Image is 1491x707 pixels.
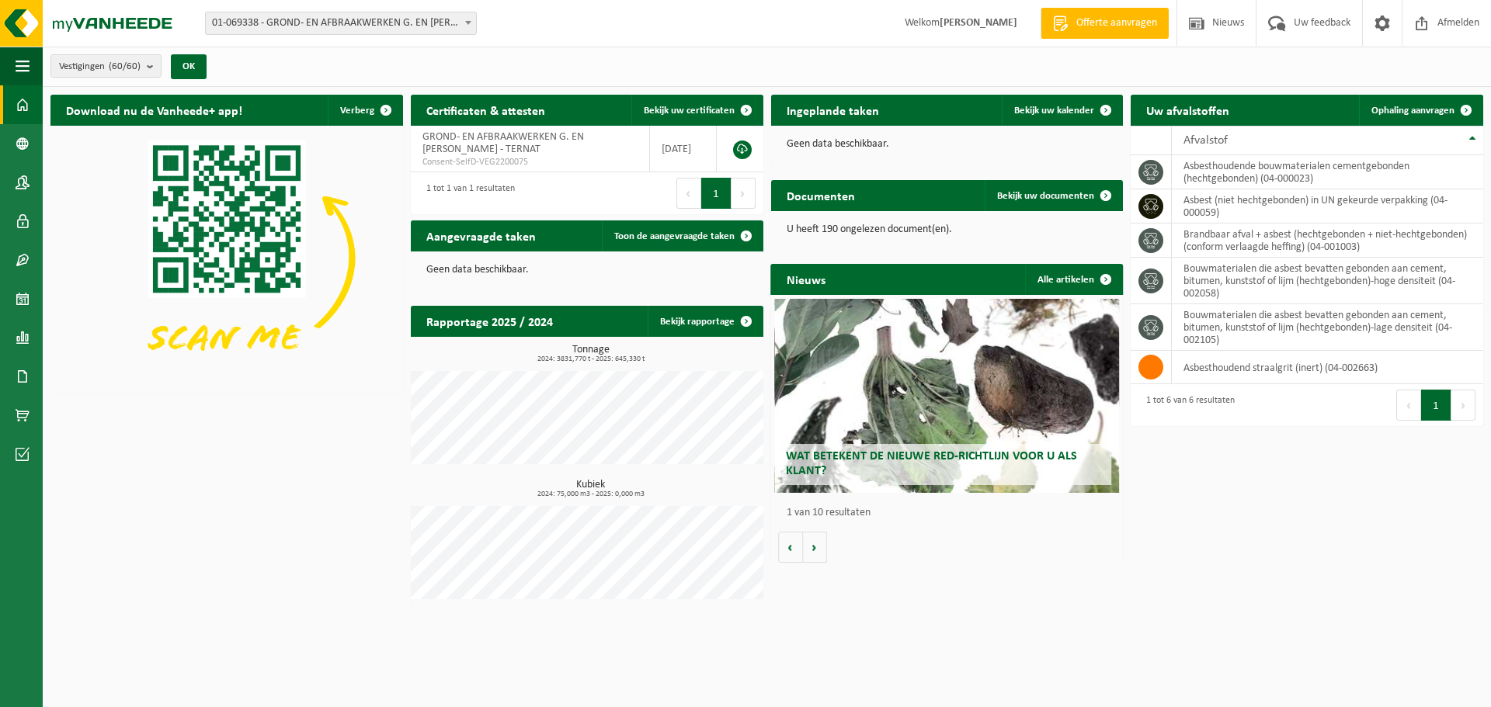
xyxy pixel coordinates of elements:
[422,156,638,168] span: Consent-SelfD-VEG2200075
[59,55,141,78] span: Vestigingen
[411,95,561,125] h2: Certificaten & attesten
[411,220,551,251] h2: Aangevraagde taken
[1172,155,1483,189] td: asbesthoudende bouwmaterialen cementgebonden (hechtgebonden) (04-000023)
[1138,388,1235,422] div: 1 tot 6 van 6 resultaten
[419,490,763,498] span: 2024: 75,000 m3 - 2025: 0,000 m3
[701,178,732,209] button: 1
[206,12,476,34] span: 01-069338 - GROND- EN AFBRAAKWERKEN G. EN A. DE MEUTER - TERNAT
[1451,390,1475,421] button: Next
[419,355,763,363] span: 2024: 3831,770 t - 2025: 645,330 t
[787,139,1108,150] p: Geen data beschikbaar.
[419,176,515,210] div: 1 tot 1 van 1 resultaten
[787,508,1116,518] p: 1 van 10 resultaten
[422,131,584,155] span: GROND- EN AFBRAAKWERKEN G. EN [PERSON_NAME] - TERNAT
[602,220,762,251] a: Toon de aangevraagde taken
[648,306,762,337] a: Bekijk rapportage
[804,532,828,563] button: Volgende
[997,191,1094,201] span: Bekijk uw documenten
[650,126,718,172] td: [DATE]
[1396,390,1421,421] button: Previous
[985,180,1121,211] a: Bekijk uw documenten
[676,178,701,209] button: Previous
[1172,351,1483,384] td: asbesthoudend straalgrit (inert) (04-002663)
[1359,95,1482,126] a: Ophaling aanvragen
[1014,106,1094,116] span: Bekijk uw kalender
[426,265,748,276] p: Geen data beschikbaar.
[419,480,763,498] h3: Kubiek
[1183,134,1228,147] span: Afvalstof
[771,264,841,294] h2: Nieuws
[1172,224,1483,258] td: brandbaar afval + asbest (hechtgebonden + niet-hechtgebonden) (conform verlaagde heffing) (04-001...
[340,106,374,116] span: Verberg
[787,224,1108,235] p: U heeft 190 ongelezen document(en).
[1172,258,1483,304] td: bouwmaterialen die asbest bevatten gebonden aan cement, bitumen, kunststof of lijm (hechtgebonden...
[1002,95,1121,126] a: Bekijk uw kalender
[1041,8,1169,39] a: Offerte aanvragen
[205,12,477,35] span: 01-069338 - GROND- EN AFBRAAKWERKEN G. EN A. DE MEUTER - TERNAT
[50,95,258,125] h2: Download nu de Vanheede+ app!
[940,17,1017,29] strong: [PERSON_NAME]
[50,126,403,390] img: Download de VHEPlus App
[779,532,804,563] button: Vorige
[786,450,1077,477] span: Wat betekent de nieuwe RED-richtlijn voor u als klant?
[1131,95,1245,125] h2: Uw afvalstoffen
[328,95,401,126] button: Verberg
[1371,106,1455,116] span: Ophaling aanvragen
[1172,304,1483,351] td: bouwmaterialen die asbest bevatten gebonden aan cement, bitumen, kunststof of lijm (hechtgebonden...
[1421,390,1451,421] button: 1
[771,180,871,210] h2: Documenten
[109,61,141,71] count: (60/60)
[1025,264,1121,295] a: Alle artikelen
[614,231,735,241] span: Toon de aangevraagde taken
[1172,189,1483,224] td: asbest (niet hechtgebonden) in UN gekeurde verpakking (04-000059)
[171,54,207,79] button: OK
[774,299,1120,493] a: Wat betekent de nieuwe RED-richtlijn voor u als klant?
[732,178,756,209] button: Next
[411,306,568,336] h2: Rapportage 2025 / 2024
[771,95,895,125] h2: Ingeplande taken
[631,95,762,126] a: Bekijk uw certificaten
[644,106,735,116] span: Bekijk uw certificaten
[50,54,162,78] button: Vestigingen(60/60)
[419,345,763,363] h3: Tonnage
[1072,16,1161,31] span: Offerte aanvragen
